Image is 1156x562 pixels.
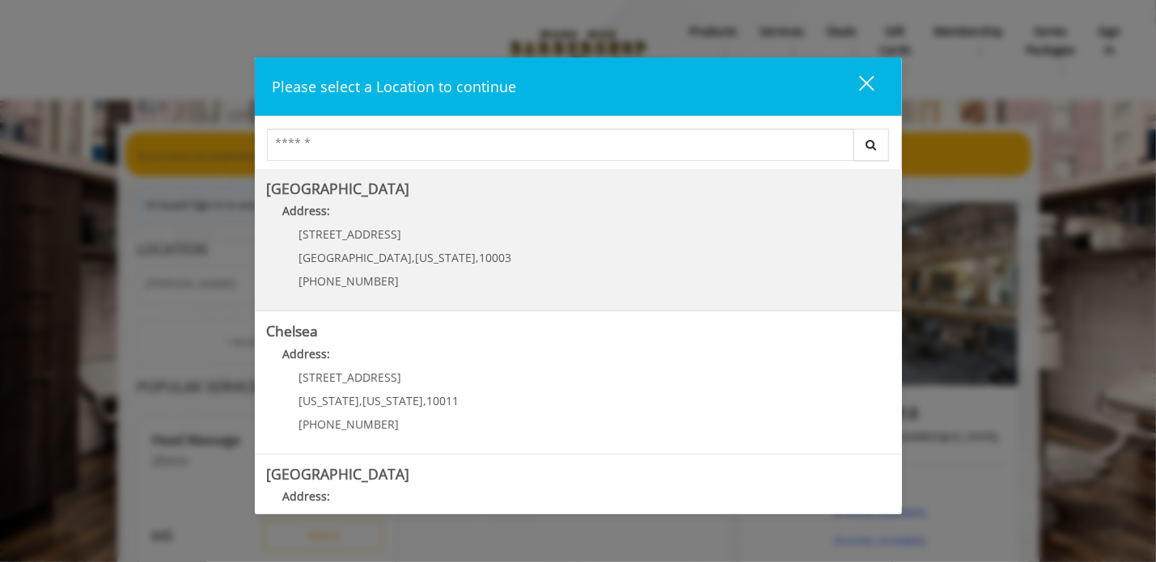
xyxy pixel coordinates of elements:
span: [US_STATE] [363,393,424,408]
b: Address: [283,346,331,361]
div: Center Select [267,129,890,169]
i: Search button [862,139,881,150]
b: [GEOGRAPHIC_DATA] [267,464,410,484]
b: Address: [283,488,331,504]
span: [STREET_ADDRESS] [299,226,402,242]
span: [US_STATE] [299,393,360,408]
button: close dialog [829,70,884,103]
b: Chelsea [267,321,319,340]
span: 10003 [480,250,512,265]
span: , [424,393,427,408]
span: [STREET_ADDRESS] [299,370,402,385]
span: 10011 [427,393,459,408]
b: Address: [283,203,331,218]
span: [GEOGRAPHIC_DATA] [299,250,413,265]
span: , [360,393,363,408]
input: Search Center [267,129,854,161]
div: close dialog [841,74,873,99]
span: [US_STATE] [416,250,476,265]
span: [PHONE_NUMBER] [299,416,400,432]
b: [GEOGRAPHIC_DATA] [267,179,410,198]
span: Please select a Location to continue [273,77,517,96]
span: [PHONE_NUMBER] [299,273,400,289]
span: , [413,250,416,265]
span: , [476,250,480,265]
